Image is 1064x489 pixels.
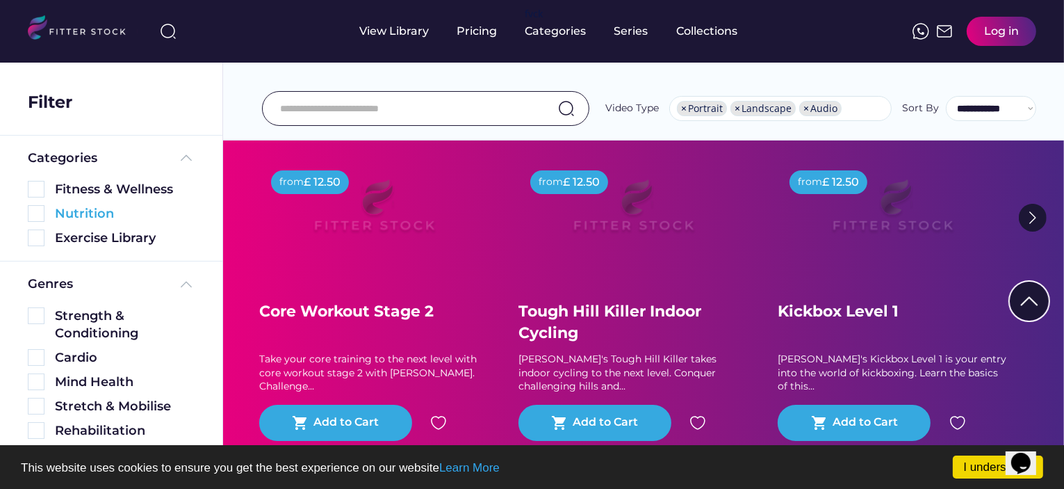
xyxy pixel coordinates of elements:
[55,205,195,223] div: Nutrition
[279,175,304,189] div: from
[28,349,44,366] img: Rectangle%205126.svg
[735,104,740,113] span: ×
[313,415,379,431] div: Add to Cart
[902,102,939,115] div: Sort By
[539,175,563,189] div: from
[605,102,659,115] div: Video Type
[55,230,195,247] div: Exercise Library
[681,104,687,113] span: ×
[21,462,1043,474] p: This website uses cookies to ensure you get the best experience on our website
[936,23,953,40] img: Frame%2051.svg
[28,205,44,222] img: Rectangle%205126.svg
[28,15,138,44] img: LOGO.svg
[28,150,97,167] div: Categories
[573,415,638,431] div: Add to Cart
[799,101,842,116] li: Audio
[457,24,498,39] div: Pricing
[28,374,44,390] img: Rectangle%205126.svg
[430,415,447,431] img: heart.svg
[28,275,73,293] div: Genres
[259,353,489,394] div: Take your core training to the next level with core workout stage 2 with [PERSON_NAME]. Challenge...
[28,422,44,439] img: Rectangle%205126.svg
[28,181,44,198] img: Rectangle%205126.svg
[833,415,898,431] div: Add to Cart
[803,162,981,262] img: Frame%2079%20%281%29.svg
[949,415,966,431] img: heart.svg
[160,23,177,40] img: search-normal%203.svg
[803,104,809,113] span: ×
[178,276,195,293] img: Frame%20%285%29.svg
[984,24,1019,39] div: Log in
[525,24,587,39] div: Categories
[178,150,195,166] img: Frame%20%285%29.svg
[953,456,1043,479] a: I understand!
[285,162,463,262] img: Frame%2079%20%281%29.svg
[614,24,649,39] div: Series
[55,349,195,367] div: Cardio
[1006,433,1050,475] iframe: chat widget
[439,461,500,474] a: Learn More
[778,301,1007,323] div: Kickbox Level 1
[1019,204,1047,232] img: Group%201000002322%20%281%29.svg
[798,175,822,189] div: from
[689,415,706,431] img: heart.svg
[55,398,195,415] div: Stretch & Mobilise
[55,422,195,440] div: Rehabilitation
[778,353,1007,394] div: [PERSON_NAME]'s Kickbox Level 1 is your entry into the world of kickboxing. Learn the basics of t...
[912,23,929,40] img: meteor-icons_whatsapp%20%281%29.svg
[677,101,727,116] li: Portrait
[259,301,489,323] div: Core Workout Stage 2
[544,162,722,262] img: Frame%2079%20%281%29.svg
[1010,282,1049,321] img: Group%201000002322%20%281%29.svg
[360,24,429,39] div: View Library
[558,100,575,117] img: search-normal.svg
[292,415,309,431] button: shopping_cart
[518,353,748,394] div: [PERSON_NAME]'s Tough Hill Killer takes indoor cycling to the next level. Conquer challenging hil...
[677,24,738,39] div: Collections
[811,415,828,431] button: shopping_cart
[55,307,195,342] div: Strength & Conditioning
[518,301,748,344] div: Tough Hill Killer Indoor Cycling
[28,230,44,246] img: Rectangle%205126.svg
[525,7,543,21] div: fvck
[730,101,796,116] li: Landscape
[55,374,195,391] div: Mind Health
[28,90,72,114] div: Filter
[28,307,44,324] img: Rectangle%205126.svg
[55,181,195,198] div: Fitness & Wellness
[28,398,44,415] img: Rectangle%205126.svg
